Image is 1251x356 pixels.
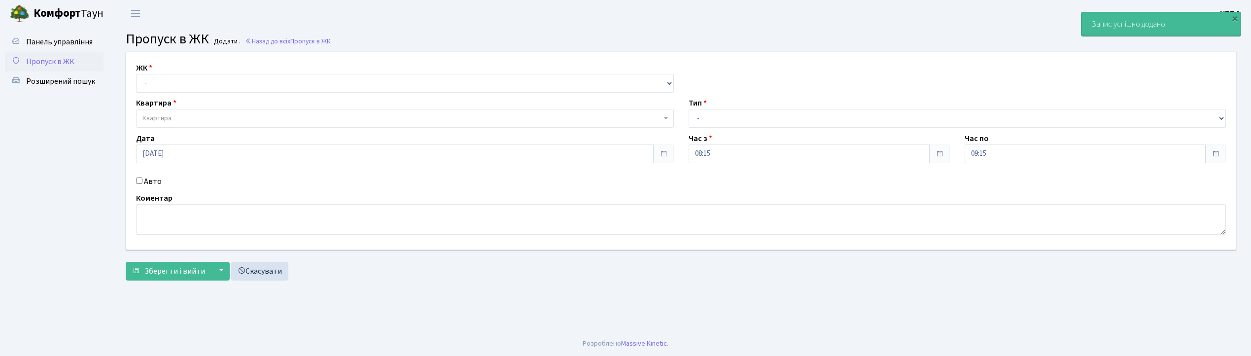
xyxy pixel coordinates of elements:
span: Зберегти і вийти [144,266,205,277]
label: Дата [136,133,155,144]
span: Пропуск в ЖК [126,29,209,49]
span: Пропуск в ЖК [290,36,331,46]
span: Пропуск в ЖК [26,56,74,67]
label: Коментар [136,192,173,204]
label: ЖК [136,62,152,74]
a: Назад до всіхПропуск в ЖК [245,36,331,46]
label: Квартира [136,97,176,109]
button: Зберегти і вийти [126,262,211,281]
small: Додати . [212,37,241,46]
div: Запис успішно додано. [1081,12,1241,36]
b: Комфорт [34,5,81,21]
img: logo.png [10,4,30,24]
a: Панель управління [5,32,104,52]
a: КПП4 [1220,8,1239,20]
a: Пропуск в ЖК [5,52,104,71]
span: Квартира [142,113,172,123]
button: Переключити навігацію [123,5,148,22]
label: Тип [689,97,707,109]
a: Розширений пошук [5,71,104,91]
label: Час з [689,133,712,144]
a: Massive Kinetic [621,338,667,349]
b: КПП4 [1220,8,1239,19]
div: Розроблено . [583,338,668,349]
a: Скасувати [231,262,288,281]
label: Авто [144,176,162,187]
span: Панель управління [26,36,93,47]
div: × [1230,13,1240,23]
label: Час по [965,133,989,144]
span: Розширений пошук [26,76,95,87]
span: Таун [34,5,104,22]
